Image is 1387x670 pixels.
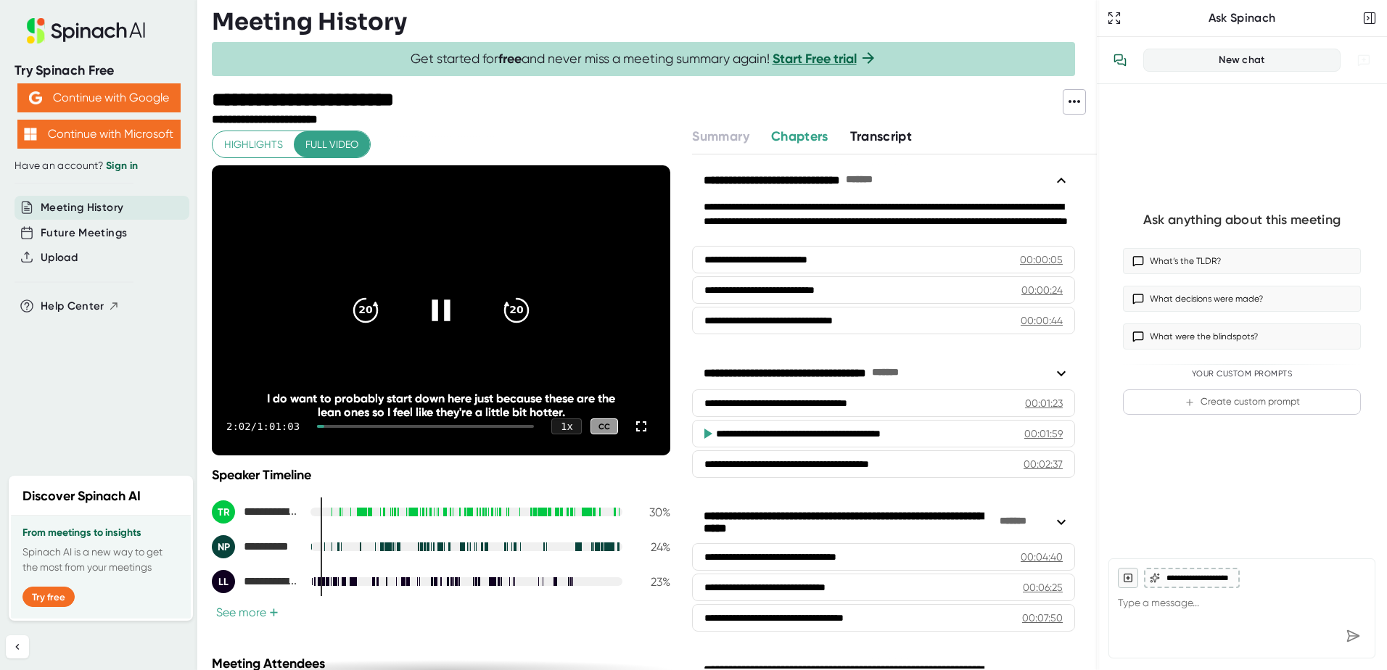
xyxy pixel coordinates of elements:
button: Create custom prompt [1123,389,1361,415]
span: Help Center [41,298,104,315]
p: Spinach AI is a new way to get the most from your meetings [22,545,179,575]
div: 00:04:40 [1021,550,1063,564]
div: Send message [1340,623,1366,649]
span: Get started for and never miss a meeting summary again! [411,51,877,67]
button: Continue with Microsoft [17,120,181,149]
h3: Meeting History [212,8,407,36]
div: 2:02 / 1:01:03 [226,421,300,432]
div: CC [590,418,618,435]
div: 1 x [551,418,582,434]
button: Expand to Ask Spinach page [1104,8,1124,28]
button: View conversation history [1106,46,1135,75]
button: Close conversation sidebar [1359,8,1380,28]
img: Aehbyd4JwY73AAAAAElFTkSuQmCC [29,91,42,104]
span: Summary [692,128,749,144]
button: What decisions were made? [1123,286,1361,312]
div: Try Spinach Free [15,62,183,79]
div: NP [212,535,235,558]
button: Chapters [771,127,828,146]
div: LL [212,570,235,593]
div: Ask Spinach [1124,11,1359,25]
a: Sign in [106,160,138,172]
div: Have an account? [15,160,183,173]
a: Start Free trial [773,51,857,67]
div: Speaker Timeline [212,467,670,483]
span: Full video [305,136,358,154]
span: Highlights [224,136,283,154]
div: 00:01:59 [1024,426,1063,441]
button: What were the blindspots? [1123,323,1361,350]
button: Continue with Google [17,83,181,112]
button: What’s the TLDR? [1123,248,1361,274]
div: 30 % [634,505,670,519]
h2: Discover Spinach AI [22,487,141,506]
div: TR [212,500,235,524]
button: Try free [22,587,75,607]
div: 00:02:37 [1024,457,1063,471]
button: Summary [692,127,749,146]
div: Ask anything about this meeting [1143,212,1341,228]
div: 23 % [634,575,670,589]
div: 24 % [634,540,670,554]
div: Your Custom Prompts [1123,369,1361,379]
div: Noah Porch [212,535,299,558]
div: 00:00:24 [1021,283,1063,297]
button: Highlights [213,131,295,158]
div: 00:06:25 [1023,580,1063,595]
button: Meeting History [41,199,123,216]
b: free [498,51,522,67]
div: I do want to probably start down here just because these are the lean ones so I feel like they're... [258,392,625,419]
div: New chat [1153,54,1331,67]
button: Full video [294,131,370,158]
span: Chapters [771,128,828,144]
button: Upload [41,249,78,266]
div: 00:01:23 [1025,396,1063,410]
div: 00:00:05 [1020,252,1063,267]
button: Future Meetings [41,225,127,241]
h3: From meetings to insights [22,527,179,539]
button: See more+ [212,605,283,620]
div: 00:07:50 [1022,611,1063,625]
span: Transcript [850,128,913,144]
button: Transcript [850,127,913,146]
span: + [269,607,279,619]
div: Trent Rutledge [212,500,299,524]
button: Help Center [41,298,120,315]
div: 00:00:44 [1021,313,1063,328]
